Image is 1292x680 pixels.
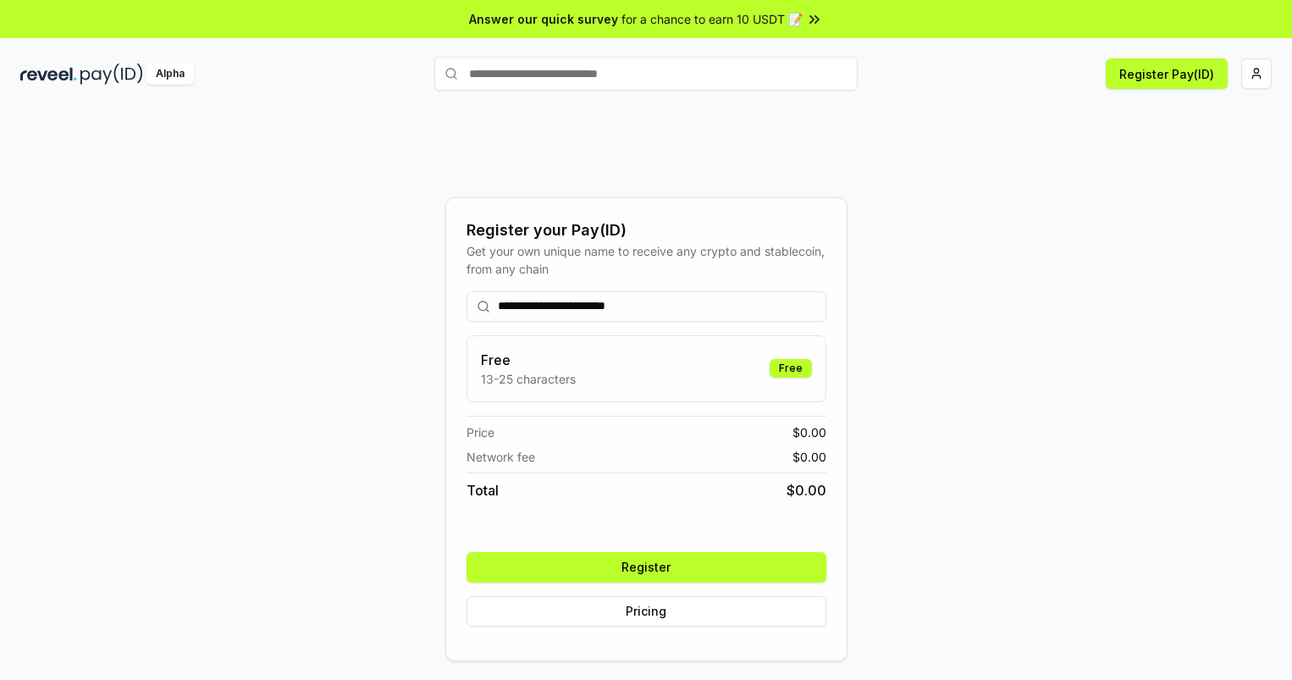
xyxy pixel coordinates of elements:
[80,64,143,85] img: pay_id
[770,359,812,378] div: Free
[467,242,826,278] div: Get your own unique name to receive any crypto and stablecoin, from any chain
[467,423,494,441] span: Price
[621,10,803,28] span: for a chance to earn 10 USDT 📝
[469,10,618,28] span: Answer our quick survey
[146,64,194,85] div: Alpha
[481,350,576,370] h3: Free
[20,64,77,85] img: reveel_dark
[787,480,826,500] span: $ 0.00
[1106,58,1228,89] button: Register Pay(ID)
[467,448,535,466] span: Network fee
[481,370,576,388] p: 13-25 characters
[467,552,826,583] button: Register
[792,448,826,466] span: $ 0.00
[467,480,499,500] span: Total
[467,218,826,242] div: Register your Pay(ID)
[467,596,826,627] button: Pricing
[792,423,826,441] span: $ 0.00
